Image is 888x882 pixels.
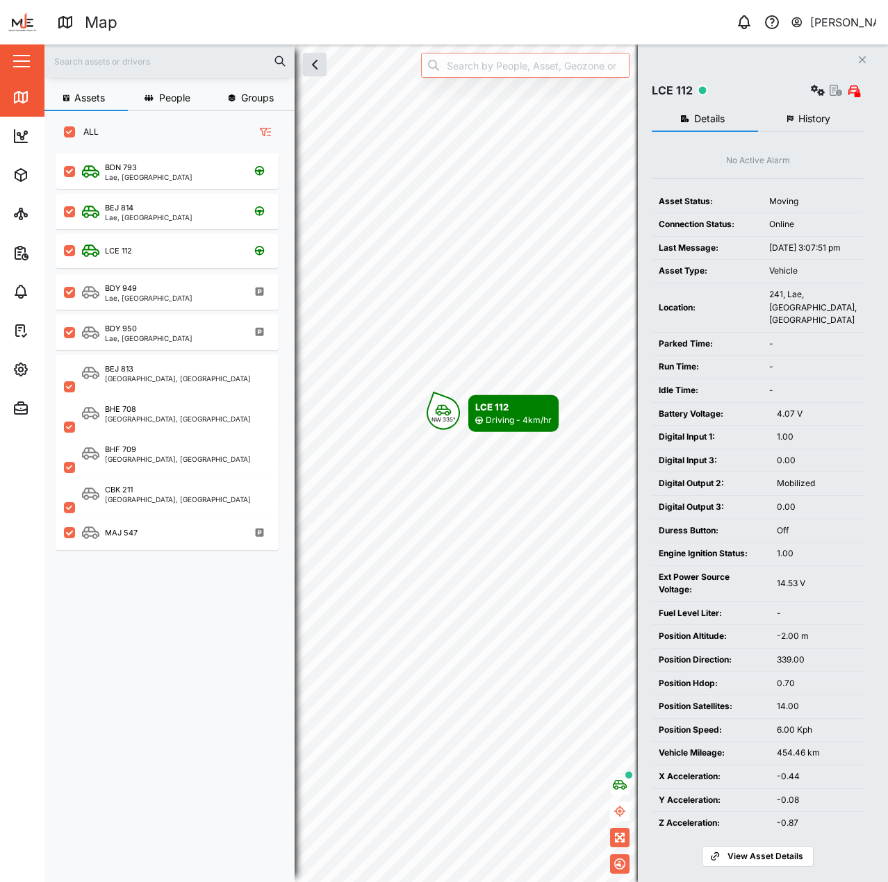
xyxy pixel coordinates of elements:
div: 1.00 [777,547,857,560]
div: Asset Status: [659,195,755,208]
label: ALL [75,126,99,138]
div: Digital Output 3: [659,501,763,514]
div: Asset Type: [659,265,755,278]
div: Position Direction: [659,654,763,667]
div: Vehicle [769,265,857,278]
div: Lae, [GEOGRAPHIC_DATA] [105,294,192,301]
div: 14.53 V [777,577,857,590]
button: [PERSON_NAME] [790,13,877,32]
div: BHE 708 [105,403,136,415]
img: Main Logo [7,7,38,38]
div: Moving [769,195,857,208]
div: Position Hdop: [659,677,763,690]
div: Engine Ignition Status: [659,547,763,560]
span: Groups [241,93,274,103]
div: Driving - 4km/hr [486,414,552,427]
input: Search by People, Asset, Geozone or Place [421,53,630,78]
div: -0.87 [777,817,857,830]
div: Off [777,524,857,538]
input: Search assets or drivers [53,51,286,72]
div: Digital Output 2: [659,477,763,490]
div: CBK 211 [105,484,133,496]
div: 241, Lae, [GEOGRAPHIC_DATA], [GEOGRAPHIC_DATA] [769,288,857,327]
div: Battery Voltage: [659,408,763,421]
div: Tasks [36,323,74,338]
div: 454.46 km [777,747,857,760]
div: - [769,338,857,351]
div: Digital Input 1: [659,431,763,444]
div: Reports [36,245,83,260]
div: BEJ 814 [105,202,133,214]
div: -2.00 m [777,630,857,643]
div: [GEOGRAPHIC_DATA], [GEOGRAPHIC_DATA] [105,456,251,463]
div: Map [85,10,117,35]
div: Connection Status: [659,218,755,231]
div: Position Satellites: [659,700,763,713]
span: History [798,114,830,124]
div: [GEOGRAPHIC_DATA], [GEOGRAPHIC_DATA] [105,415,251,422]
div: Alarms [36,284,79,299]
div: 0.00 [777,454,857,467]
div: Y Acceleration: [659,794,763,807]
div: Sites [36,206,69,222]
div: Mobilized [777,477,857,490]
div: [DATE] 3:07:51 pm [769,242,857,255]
div: 6.00 Kph [777,724,857,737]
div: LCE 112 [105,245,132,257]
div: BDN 793 [105,162,137,174]
div: X Acceleration: [659,770,763,783]
div: Run Time: [659,360,755,374]
div: 4.07 V [777,408,857,421]
div: Position Speed: [659,724,763,737]
div: [GEOGRAPHIC_DATA], [GEOGRAPHIC_DATA] [105,496,251,503]
div: Ext Power Source Voltage: [659,571,763,597]
div: 0.00 [777,501,857,514]
div: Position Altitude: [659,630,763,643]
div: Digital Input 3: [659,454,763,467]
div: Idle Time: [659,384,755,397]
div: Settings [36,362,85,377]
div: Map [36,90,67,105]
div: Admin [36,401,77,416]
span: View Asset Details [727,847,803,866]
div: 339.00 [777,654,857,667]
div: Assets [36,167,79,183]
div: Last Message: [659,242,755,255]
div: - [769,360,857,374]
div: Lae, [GEOGRAPHIC_DATA] [105,335,192,342]
div: [GEOGRAPHIC_DATA], [GEOGRAPHIC_DATA] [105,375,251,382]
div: Lae, [GEOGRAPHIC_DATA] [105,214,192,221]
div: Parked Time: [659,338,755,351]
div: BDY 949 [105,283,137,294]
div: No Active Alarm [726,154,790,167]
div: grid [56,149,294,871]
div: Location: [659,301,755,315]
div: LCE 112 [475,400,552,414]
div: 0.70 [777,677,857,690]
div: Duress Button: [659,524,763,538]
div: NW 335° [431,417,456,422]
div: BHF 709 [105,444,136,456]
canvas: Map [44,44,888,882]
div: 14.00 [777,700,857,713]
span: Assets [74,93,105,103]
div: - [777,607,857,620]
div: Z Acceleration: [659,817,763,830]
span: People [159,93,190,103]
div: Lae, [GEOGRAPHIC_DATA] [105,174,192,181]
div: BDY 950 [105,323,137,335]
div: MAJ 547 [105,527,138,539]
div: - [769,384,857,397]
div: Fuel Level Liter: [659,607,763,620]
div: Map marker [427,395,559,432]
div: -0.44 [777,770,857,783]
div: Vehicle Mileage: [659,747,763,760]
div: Dashboard [36,128,99,144]
div: [PERSON_NAME] [810,14,877,31]
div: Online [769,218,857,231]
div: LCE 112 [652,82,693,99]
span: Details [694,114,725,124]
a: View Asset Details [702,846,813,867]
div: -0.08 [777,794,857,807]
div: 1.00 [777,431,857,444]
